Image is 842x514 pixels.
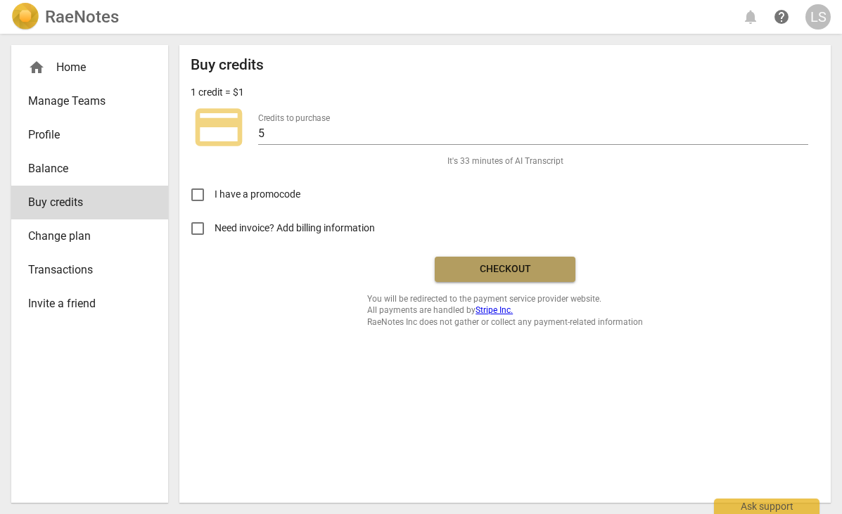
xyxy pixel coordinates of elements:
[805,4,831,30] button: LS
[11,253,168,287] a: Transactions
[11,152,168,186] a: Balance
[11,186,168,219] a: Buy credits
[258,114,330,122] label: Credits to purchase
[11,3,39,31] img: Logo
[28,93,140,110] span: Manage Teams
[367,293,643,328] span: You will be redirected to the payment service provider website. All payments are handled by RaeNo...
[447,155,563,167] span: It's 33 minutes of AI Transcript
[435,257,575,282] button: Checkout
[11,219,168,253] a: Change plan
[28,228,140,245] span: Change plan
[714,499,819,514] div: Ask support
[28,160,140,177] span: Balance
[769,4,794,30] a: Help
[11,3,119,31] a: LogoRaeNotes
[28,59,45,76] span: home
[28,295,140,312] span: Invite a friend
[45,7,119,27] h2: RaeNotes
[28,262,140,278] span: Transactions
[28,194,140,211] span: Buy credits
[191,85,244,100] p: 1 credit = $1
[28,59,140,76] div: Home
[28,127,140,143] span: Profile
[11,51,168,84] div: Home
[191,99,247,155] span: credit_card
[215,187,300,202] span: I have a promocode
[191,56,264,74] h2: Buy credits
[11,118,168,152] a: Profile
[215,221,377,236] span: Need invoice? Add billing information
[446,262,564,276] span: Checkout
[773,8,790,25] span: help
[11,287,168,321] a: Invite a friend
[476,305,513,315] a: Stripe Inc.
[11,84,168,118] a: Manage Teams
